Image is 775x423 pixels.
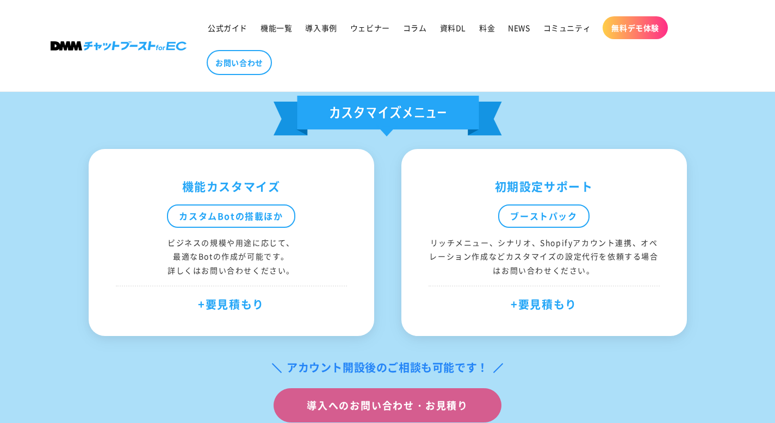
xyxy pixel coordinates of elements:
[403,23,427,33] span: コラム
[305,23,337,33] span: 導入事例
[201,16,254,39] a: 公式ガイド
[429,285,660,314] div: +要見積もり
[270,358,505,377] div: アカウント開設後のご相談も可能です！
[350,23,390,33] span: ウェビナー
[611,23,659,33] span: 無料デモ体験
[167,204,295,228] div: カスタムBotの搭載ほか
[254,16,299,39] a: 機能一覧
[479,23,495,33] span: 料金
[473,16,501,39] a: 料金
[543,23,591,33] span: コミュニティ
[261,23,292,33] span: 機能一覧
[274,388,501,423] a: 導入へのお問い合わせ・お見積り
[116,236,347,277] div: ビジネスの規模や用途に応じて、 最適なBotの作成が可能です。 詳しくはお問い合わせください。
[433,16,473,39] a: 資料DL
[207,50,272,75] a: お問い合わせ
[508,23,530,33] span: NEWS
[344,16,396,39] a: ウェビナー
[537,16,598,39] a: コミュニティ
[501,16,536,39] a: NEWS
[51,41,187,51] img: 株式会社DMM Boost
[396,16,433,39] a: コラム
[208,23,247,33] span: 公式ガイド
[274,96,502,136] img: カスタマイズメニュー
[498,204,589,228] div: ブーストパック
[603,16,668,39] a: 無料デモ体験
[429,176,660,197] div: 初期設定サポート
[429,236,660,277] div: リッチメニュー、シナリオ、Shopifyアカウント連携、オペレーション作成などカスタマイズの設定代行を依頼する場合はお問い合わせください。
[116,176,347,197] div: 機能カスタマイズ
[440,23,466,33] span: 資料DL
[116,285,347,314] div: +要見積もり
[215,58,263,67] span: お問い合わせ
[299,16,343,39] a: 導入事例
